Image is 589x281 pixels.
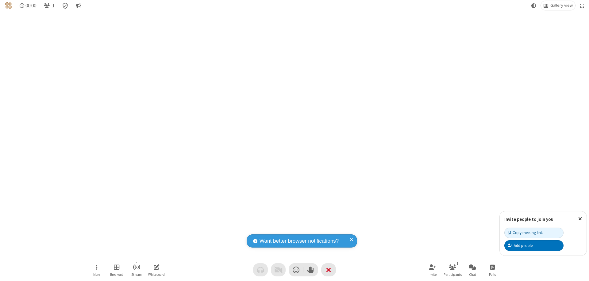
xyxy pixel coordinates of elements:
span: Chat [469,273,476,276]
button: End or leave meeting [321,263,336,276]
button: Audio problem - check your Internet connection or call by phone [253,263,268,276]
button: Add people [504,240,564,251]
button: Copy meeting link [504,228,564,238]
button: Close popover [574,211,587,226]
button: Using system theme [529,1,539,10]
button: Open participant list [41,1,57,10]
button: Invite participants (⌘+Shift+I) [423,261,442,279]
button: Start streaming [127,261,146,279]
img: QA Selenium DO NOT DELETE OR CHANGE [5,2,12,9]
span: Polls [489,273,496,276]
div: Copy meeting link [508,230,543,236]
span: Stream [131,273,142,276]
button: Open chat [463,261,482,279]
button: Video [271,263,286,276]
span: Breakout [110,273,123,276]
button: Open participant list [443,261,462,279]
button: Open menu [87,261,106,279]
div: 1 [455,261,460,266]
button: Change layout [541,1,575,10]
span: More [93,273,100,276]
span: Whiteboard [148,273,165,276]
button: Send a reaction [289,263,303,276]
button: Manage Breakout Rooms [107,261,126,279]
span: Want better browser notifications? [260,237,339,245]
span: Gallery view [550,3,573,8]
button: Raise hand [303,263,318,276]
span: 00:00 [25,3,36,9]
span: Invite [429,273,437,276]
span: Participants [444,273,462,276]
button: Open shared whiteboard [147,261,166,279]
button: Open poll [483,261,502,279]
div: Meeting details Encryption enabled [60,1,71,10]
button: Fullscreen [578,1,587,10]
label: Invite people to join you [504,216,553,222]
span: 1 [52,3,55,9]
div: Timer [17,1,39,10]
button: Conversation [73,1,83,10]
